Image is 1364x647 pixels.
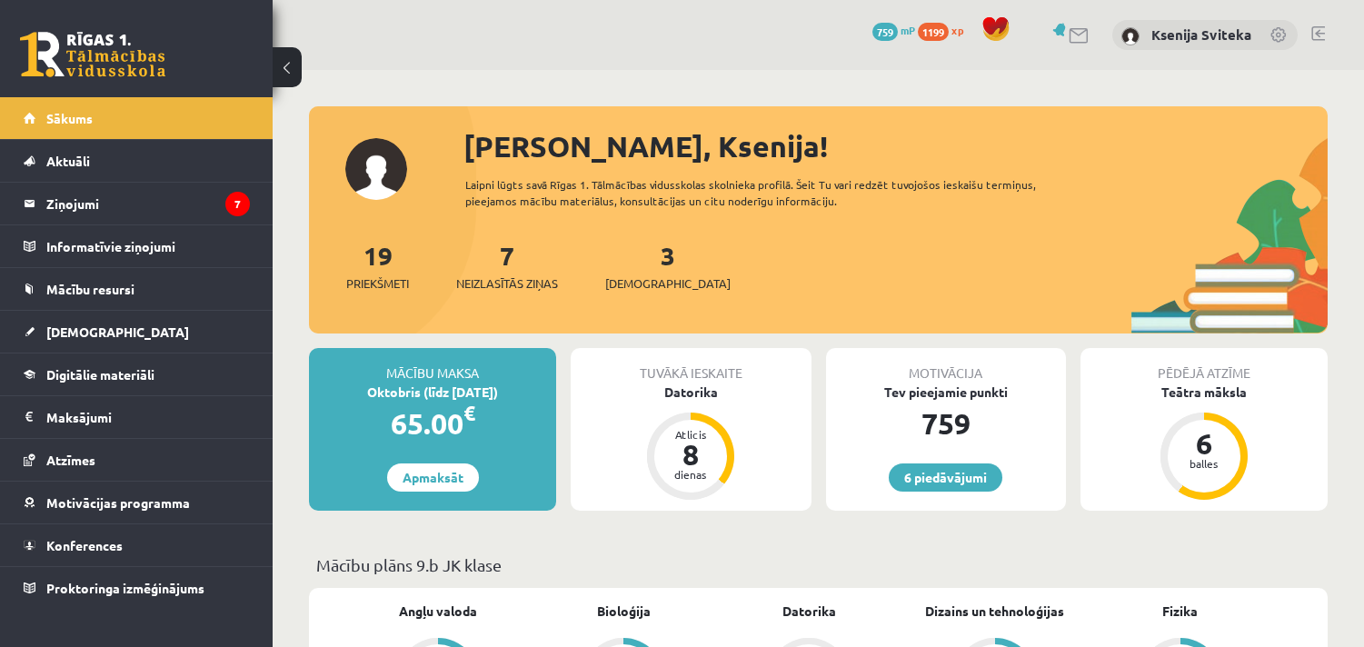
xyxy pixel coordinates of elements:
a: Ziņojumi7 [24,183,250,224]
legend: Informatīvie ziņojumi [46,225,250,267]
div: 65.00 [309,402,556,445]
a: Fizika [1162,602,1198,621]
p: Mācību plāns 9.b JK klase [316,552,1320,577]
a: Bioloģija [597,602,651,621]
span: Neizlasītās ziņas [456,274,558,293]
a: [DEMOGRAPHIC_DATA] [24,311,250,353]
div: Atlicis [663,429,718,440]
a: Proktoringa izmēģinājums [24,567,250,609]
a: 19Priekšmeti [346,239,409,293]
a: Aktuāli [24,140,250,182]
div: Oktobris (līdz [DATE]) [309,383,556,402]
legend: Ziņojumi [46,183,250,224]
div: Tev pieejamie punkti [826,383,1066,402]
div: Tuvākā ieskaite [571,348,811,383]
a: Teātra māksla 6 balles [1080,383,1328,503]
div: 759 [826,402,1066,445]
span: Digitālie materiāli [46,366,154,383]
a: Digitālie materiāli [24,353,250,395]
div: Mācību maksa [309,348,556,383]
div: 6 [1177,429,1231,458]
a: Rīgas 1. Tālmācības vidusskola [20,32,165,77]
div: Teātra māksla [1080,383,1328,402]
legend: Maksājumi [46,396,250,438]
a: Konferences [24,524,250,566]
span: Proktoringa izmēģinājums [46,580,204,596]
a: Datorika [782,602,836,621]
a: 7Neizlasītās ziņas [456,239,558,293]
a: Ksenija Sviteka [1151,25,1251,44]
img: Ksenija Sviteka [1121,27,1140,45]
span: [DEMOGRAPHIC_DATA] [605,274,731,293]
a: Mācību resursi [24,268,250,310]
a: Apmaksāt [387,463,479,492]
a: 759 mP [872,23,915,37]
span: 1199 [918,23,949,41]
div: Datorika [571,383,811,402]
a: 1199 xp [918,23,972,37]
a: Datorika Atlicis 8 dienas [571,383,811,503]
span: 759 [872,23,898,41]
div: balles [1177,458,1231,469]
span: Konferences [46,537,123,553]
a: Informatīvie ziņojumi [24,225,250,267]
a: Atzīmes [24,439,250,481]
span: Mācību resursi [46,281,134,297]
a: 6 piedāvājumi [889,463,1002,492]
div: Laipni lūgts savā Rīgas 1. Tālmācības vidusskolas skolnieka profilā. Šeit Tu vari redzēt tuvojošo... [465,176,1077,209]
a: Motivācijas programma [24,482,250,523]
span: € [463,400,475,426]
div: [PERSON_NAME], Ksenija! [463,124,1328,168]
span: Aktuāli [46,153,90,169]
a: Maksājumi [24,396,250,438]
div: Motivācija [826,348,1066,383]
span: [DEMOGRAPHIC_DATA] [46,323,189,340]
span: Priekšmeti [346,274,409,293]
span: Sākums [46,110,93,126]
div: Pēdējā atzīme [1080,348,1328,383]
a: Angļu valoda [399,602,477,621]
i: 7 [225,192,250,216]
span: mP [901,23,915,37]
a: Dizains un tehnoloģijas [925,602,1064,621]
div: dienas [663,469,718,480]
span: xp [951,23,963,37]
a: 3[DEMOGRAPHIC_DATA] [605,239,731,293]
span: Motivācijas programma [46,494,190,511]
a: Sākums [24,97,250,139]
div: 8 [663,440,718,469]
span: Atzīmes [46,452,95,468]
